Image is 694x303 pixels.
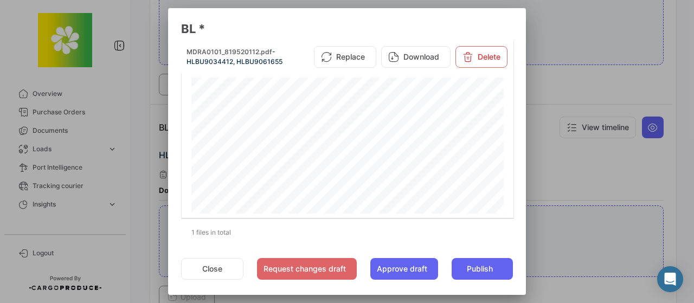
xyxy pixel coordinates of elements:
[212,136,230,139] span: Consignee
[212,179,237,183] span: Notify Address
[467,263,493,274] span: Publish
[322,84,372,91] span: Bill of Lading
[382,118,396,121] span: B/L-No.:
[370,258,438,280] button: Approve draft
[236,179,345,183] span: (Carrier not responsible for failure to notify; see clause 20 (1) hereof)
[345,191,374,195] span: Place of Receipt:
[345,154,377,158] span: Forwarding Agent:
[314,46,376,68] button: Replace
[345,179,385,183] span: Consignee’s Reference:
[381,46,451,68] button: Download
[455,46,507,68] button: Delete
[345,130,378,133] span: Export References:
[212,93,227,96] span: Shipper:
[181,219,513,246] div: 1 files in total
[452,118,461,121] span: Page:
[345,118,379,121] span: Carrier’s Reference:
[337,179,338,183] span: :
[181,258,243,280] button: Close
[230,136,297,139] span: (not negotiable unless consigned to order)
[292,136,293,139] span: :
[187,48,272,56] span: MDRA0101_819520112.pdf
[452,258,513,280] button: Publish
[205,101,210,150] span: VAT-ID-No: DE813960018
[657,266,683,292] div: Abrir Intercom Messenger
[257,258,357,280] button: Request changes draft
